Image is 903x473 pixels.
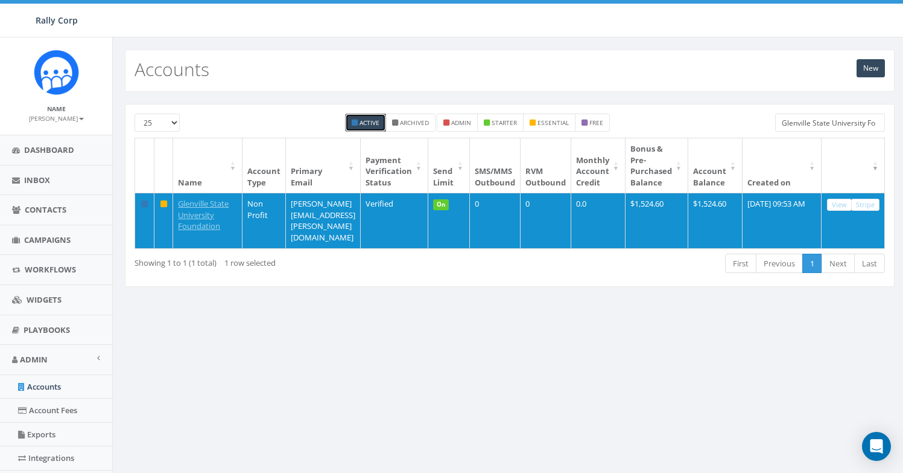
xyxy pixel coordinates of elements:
[400,118,429,127] small: Archived
[688,193,743,248] td: $1,524.60
[361,193,428,248] td: Verified
[857,59,885,77] a: New
[24,144,74,155] span: Dashboard
[286,193,361,248] td: [PERSON_NAME][EMAIL_ADDRESS][PERSON_NAME][DOMAIN_NAME]
[571,138,626,193] th: Monthly Account Credit: activate to sort column ascending
[27,294,62,305] span: Widgets
[743,193,822,248] td: [DATE] 09:53 AM
[433,199,449,210] span: On
[521,138,571,193] th: RVM Outbound
[24,175,50,185] span: Inbox
[286,138,361,193] th: Primary Email : activate to sort column ascending
[775,114,885,132] input: Type to search
[521,193,571,248] td: 0
[242,193,286,248] td: Non Profit
[224,257,276,268] span: 1 row selected
[36,14,78,26] span: Rally Corp
[34,50,79,95] img: Icon_1.png
[589,118,603,127] small: free
[571,193,626,248] td: 0.0
[25,204,66,215] span: Contacts
[47,105,66,113] small: Name
[470,138,521,193] th: SMS/MMS Outbound
[802,254,822,274] a: 1
[428,138,470,193] th: Send Limit: activate to sort column ascending
[451,118,471,127] small: admin
[135,253,437,269] div: Showing 1 to 1 (1 total)
[24,324,70,335] span: Playbooks
[173,138,242,193] th: Name: activate to sort column ascending
[827,199,852,211] a: View
[135,59,209,79] h2: Accounts
[626,193,688,248] td: $1,524.60
[688,138,743,193] th: Account Balance: activate to sort column ascending
[24,234,71,245] span: Campaigns
[862,432,891,461] div: Open Intercom Messenger
[20,354,48,365] span: Admin
[854,254,885,274] a: Last
[470,193,521,248] td: 0
[743,138,822,193] th: Created on: activate to sort column ascending
[242,138,286,193] th: Account Type
[492,118,517,127] small: starter
[29,112,84,123] a: [PERSON_NAME]
[537,118,569,127] small: essential
[25,264,76,275] span: Workflows
[851,199,879,211] a: Stripe
[725,254,756,274] a: First
[360,118,379,127] small: Active
[626,138,688,193] th: Bonus &amp; Pre-Purchased Balance: activate to sort column ascending
[822,254,855,274] a: Next
[756,254,803,274] a: Previous
[29,114,84,123] small: [PERSON_NAME]
[178,198,229,231] a: Glenville State University Foundation
[361,138,428,193] th: Payment Verification Status : activate to sort column ascending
